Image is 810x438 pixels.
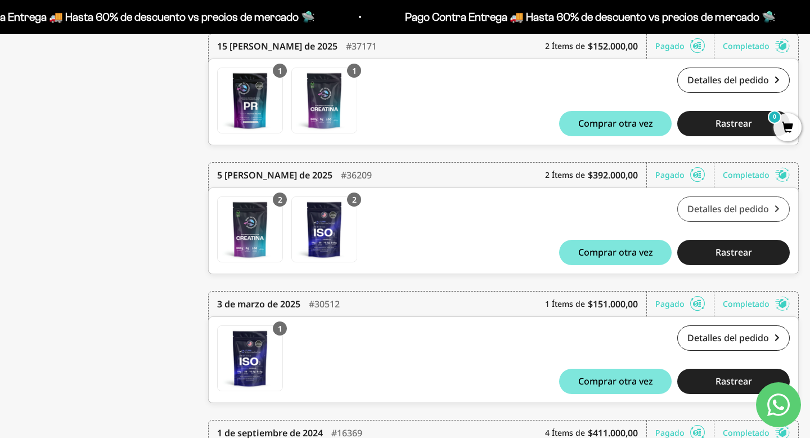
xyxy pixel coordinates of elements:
time: 3 de marzo de 2025 [217,297,300,311]
button: Rastrear [677,240,790,265]
a: Proteína Aislada (ISO) - 2 Libras (910g) - Vanilla [217,325,283,391]
div: 1 Ítems de [545,292,647,316]
button: Comprar otra vez [559,240,672,265]
mark: 0 [768,110,781,124]
b: $152.000,00 [588,39,638,53]
span: Comprar otra vez [578,119,653,128]
span: Rastrear [715,119,752,128]
div: Completado [723,292,790,316]
a: Detalles del pedido [677,196,790,222]
div: 2 [273,193,287,207]
button: Rastrear [677,369,790,394]
time: 5 [PERSON_NAME] de 2025 [217,168,332,182]
button: Comprar otra vez [559,111,672,136]
span: Comprar otra vez [578,248,653,257]
a: Proteína Aislada (ISO) - 2 Libras (910g) - Vanilla [291,196,357,262]
div: Pagado [655,163,714,187]
p: Pago Contra Entrega 🚚 Hasta 60% de descuento vs precios de mercado 🛸 [405,8,776,26]
a: Detalles del pedido [677,68,790,93]
img: Translation missing: es.Creatina Monohidrato - 300g [292,68,357,133]
div: #36209 [341,163,372,187]
div: 1 [347,64,361,78]
div: Completado [723,163,790,187]
a: 0 [773,122,802,135]
button: Comprar otra vez [559,369,672,394]
b: $392.000,00 [588,168,638,182]
div: #37171 [346,34,377,59]
img: Translation missing: es.Creatina Monohidrato - 300g [218,197,282,262]
a: Detalles del pedido [677,325,790,351]
img: Translation missing: es.PR - Mezcla Energizante [218,68,282,133]
span: Rastrear [715,377,752,386]
img: Translation missing: es.Proteína Aislada (ISO) - 2 Libras (910g) - Vanilla [218,326,282,391]
a: Creatina Monohidrato - 300g [217,196,283,262]
div: Pagado [655,292,714,316]
div: #30512 [309,292,340,316]
img: Translation missing: es.Proteína Aislada (ISO) - 2 Libras (910g) - Vanilla [292,197,357,262]
div: 2 Ítems de [545,34,647,59]
div: 2 Ítems de [545,163,647,187]
div: Completado [723,34,790,59]
div: 1 [273,64,287,78]
span: Rastrear [715,248,752,257]
b: $151.000,00 [588,297,638,311]
span: Comprar otra vez [578,377,653,386]
a: PR - Mezcla Energizante [217,68,283,133]
div: 1 [273,321,287,336]
a: Creatina Monohidrato - 300g [291,68,357,133]
div: Pagado [655,34,714,59]
div: 2 [347,193,361,207]
time: 15 [PERSON_NAME] de 2025 [217,39,337,53]
button: Rastrear [677,111,790,136]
